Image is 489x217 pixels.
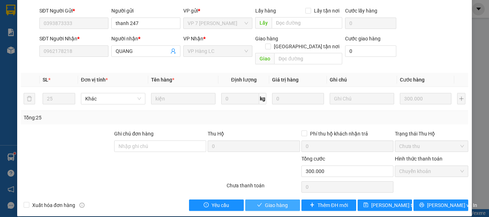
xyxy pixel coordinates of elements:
button: save[PERSON_NAME] thay đổi [358,199,412,211]
span: Định lượng [231,77,256,83]
span: Giao [255,53,274,64]
span: exclamation-circle [204,202,209,208]
span: Thêm ĐH mới [318,201,348,209]
span: plus [310,202,315,208]
label: Hình thức thanh toán [395,156,442,162]
span: Tên hàng [151,77,174,83]
button: delete [24,93,35,104]
span: Thu Hộ [208,131,224,137]
div: SĐT Người Gửi [39,7,108,15]
input: Cước giao hàng [345,45,396,57]
span: [PERSON_NAME] và In [427,201,477,209]
label: Cước lấy hàng [345,8,377,14]
span: Tổng cước [301,156,325,162]
div: Người nhận [111,35,180,43]
button: printer[PERSON_NAME] và In [413,199,468,211]
div: Trạng thái Thu Hộ [395,130,468,138]
span: Lấy [255,17,272,29]
span: VP 7 Phạm Văn Đồng [188,18,248,29]
span: Lấy hàng [255,8,276,14]
span: Chuyển khoản [399,166,464,177]
span: VP Nhận [183,36,203,41]
div: Người gửi [111,7,180,15]
span: VP Hàng LC [188,46,248,56]
span: save [363,202,368,208]
input: Dọc đường [272,17,342,29]
input: VD: Bàn, Ghế [151,93,216,104]
label: Ghi chú đơn hàng [114,131,154,137]
span: [PERSON_NAME] thay đổi [371,201,429,209]
span: Khác [85,93,141,104]
input: Dọc đường [274,53,342,64]
span: Giao hàng [255,36,278,41]
span: Cước hàng [400,77,425,83]
span: Xuất hóa đơn hàng [29,201,78,209]
span: Lấy tận nơi [311,7,342,15]
button: exclamation-circleYêu cầu [189,199,244,211]
span: Giá trị hàng [272,77,299,83]
span: user-add [170,48,176,54]
input: Cước lấy hàng [345,18,396,29]
button: plus [457,93,465,104]
span: Phí thu hộ khách nhận trả [307,130,371,138]
span: kg [259,93,266,104]
input: Ghi Chú [330,93,394,104]
th: Ghi chú [327,73,397,87]
input: 0 [400,93,451,104]
span: Yêu cầu [212,201,229,209]
span: SL [43,77,48,83]
div: Chưa thanh toán [226,182,301,194]
span: [GEOGRAPHIC_DATA] tận nơi [271,43,342,50]
span: info-circle [79,203,84,208]
button: checkGiao hàng [245,199,300,211]
span: Giao hàng [265,201,288,209]
span: check [257,202,262,208]
input: Ghi chú đơn hàng [114,140,206,152]
div: Tổng: 25 [24,114,189,122]
div: SĐT Người Nhận [39,35,108,43]
button: plusThêm ĐH mới [301,199,356,211]
span: Chưa thu [399,141,464,152]
span: Đơn vị tính [81,77,108,83]
div: VP gửi [183,7,252,15]
input: 0 [272,93,324,104]
label: Cước giao hàng [345,36,381,41]
span: printer [419,202,424,208]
